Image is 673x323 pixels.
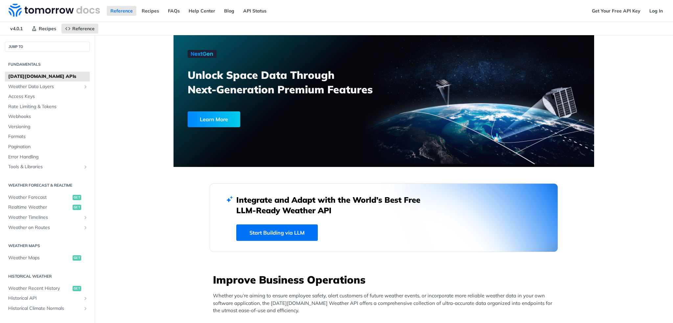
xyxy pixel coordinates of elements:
h2: Weather Forecast & realtime [5,182,90,188]
span: Historical Climate Normals [8,305,81,312]
span: Historical API [8,295,81,302]
h2: Weather Maps [5,243,90,249]
h2: Integrate and Adapt with the World’s Best Free LLM-Ready Weather API [236,195,430,216]
span: get [73,286,81,291]
button: Show subpages for Weather on Routes [83,225,88,230]
a: Access Keys [5,92,90,102]
span: Realtime Weather [8,204,71,211]
a: Weather Recent Historyget [5,284,90,293]
a: Weather Mapsget [5,253,90,263]
span: Pagination [8,144,88,150]
span: Weather Data Layers [8,83,81,90]
span: get [73,195,81,200]
span: Formats [8,133,88,140]
a: Versioning [5,122,90,132]
div: Learn More [188,111,240,127]
button: Show subpages for Historical Climate Normals [83,306,88,311]
span: v4.0.1 [7,24,26,34]
img: NextGen [188,50,217,58]
a: Webhooks [5,112,90,122]
span: Rate Limiting & Tokens [8,104,88,110]
button: Show subpages for Weather Data Layers [83,84,88,89]
button: Show subpages for Tools & Libraries [83,164,88,170]
a: Recipes [28,24,60,34]
a: [DATE][DOMAIN_NAME] APIs [5,72,90,81]
a: Weather Data LayersShow subpages for Weather Data Layers [5,82,90,92]
h2: Fundamentals [5,61,90,67]
span: get [73,255,81,261]
a: Rate Limiting & Tokens [5,102,90,112]
a: Historical Climate NormalsShow subpages for Historical Climate Normals [5,304,90,313]
span: Weather Maps [8,255,71,261]
a: Blog [220,6,238,16]
span: Webhooks [8,113,88,120]
button: JUMP TO [5,42,90,52]
a: Reference [61,24,98,34]
a: Learn More [188,111,350,127]
a: Weather TimelinesShow subpages for Weather Timelines [5,213,90,222]
a: Historical APIShow subpages for Historical API [5,293,90,303]
span: Weather Recent History [8,285,71,292]
a: Weather on RoutesShow subpages for Weather on Routes [5,223,90,233]
span: Versioning [8,124,88,130]
span: Recipes [39,26,56,32]
img: Tomorrow.io Weather API Docs [9,4,100,17]
a: Realtime Weatherget [5,202,90,212]
a: Weather Forecastget [5,193,90,202]
a: Reference [107,6,136,16]
a: Get Your Free API Key [588,6,644,16]
a: Recipes [138,6,163,16]
p: Whether you’re aiming to ensure employee safety, alert customers of future weather events, or inc... [213,292,558,314]
span: Error Handling [8,154,88,160]
a: Pagination [5,142,90,152]
h2: Historical Weather [5,273,90,279]
span: [DATE][DOMAIN_NAME] APIs [8,73,88,80]
a: API Status [240,6,270,16]
button: Show subpages for Historical API [83,296,88,301]
span: get [73,205,81,210]
a: Error Handling [5,152,90,162]
span: Weather on Routes [8,224,81,231]
a: Log In [646,6,666,16]
span: Reference [72,26,95,32]
h3: Improve Business Operations [213,272,558,287]
span: Weather Forecast [8,194,71,201]
a: FAQs [164,6,183,16]
h3: Unlock Space Data Through Next-Generation Premium Features [188,68,391,97]
a: Formats [5,132,90,142]
button: Show subpages for Weather Timelines [83,215,88,220]
span: Access Keys [8,93,88,100]
a: Tools & LibrariesShow subpages for Tools & Libraries [5,162,90,172]
a: Help Center [185,6,219,16]
span: Weather Timelines [8,214,81,221]
a: Start Building via LLM [236,224,318,241]
span: Tools & Libraries [8,164,81,170]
